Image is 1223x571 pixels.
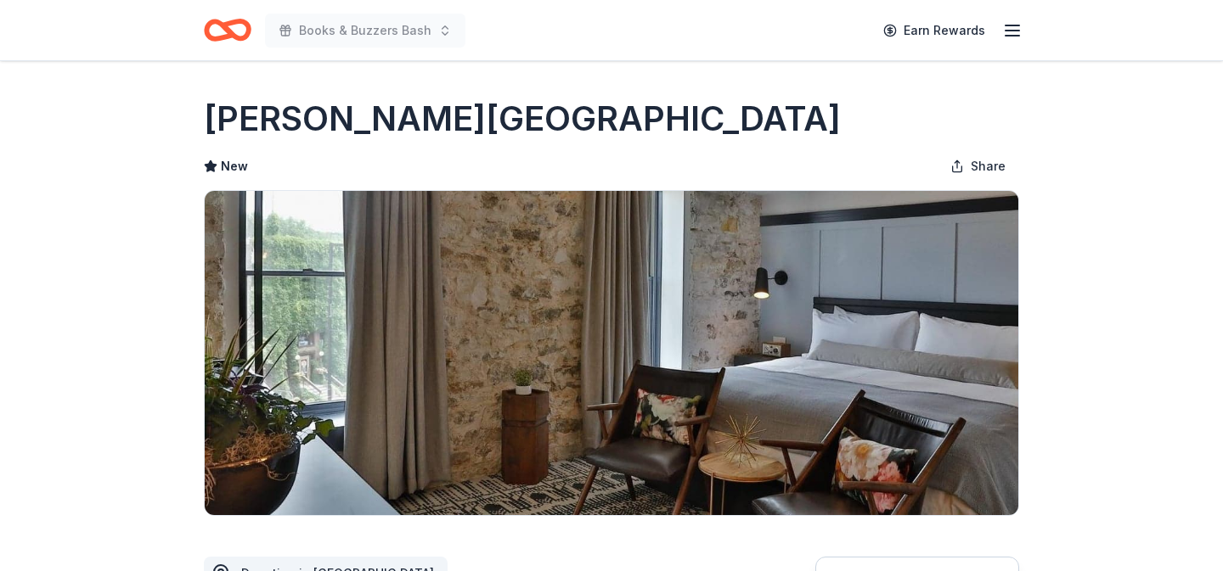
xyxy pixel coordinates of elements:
img: Image for Lora Hotel [205,191,1018,515]
a: Earn Rewards [873,15,995,46]
a: Home [204,10,251,50]
button: Books & Buzzers Bash [265,14,465,48]
span: Books & Buzzers Bash [299,20,431,41]
h1: [PERSON_NAME][GEOGRAPHIC_DATA] [204,95,841,143]
span: Share [971,156,1006,176]
button: Share [937,149,1019,183]
span: New [221,156,248,176]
